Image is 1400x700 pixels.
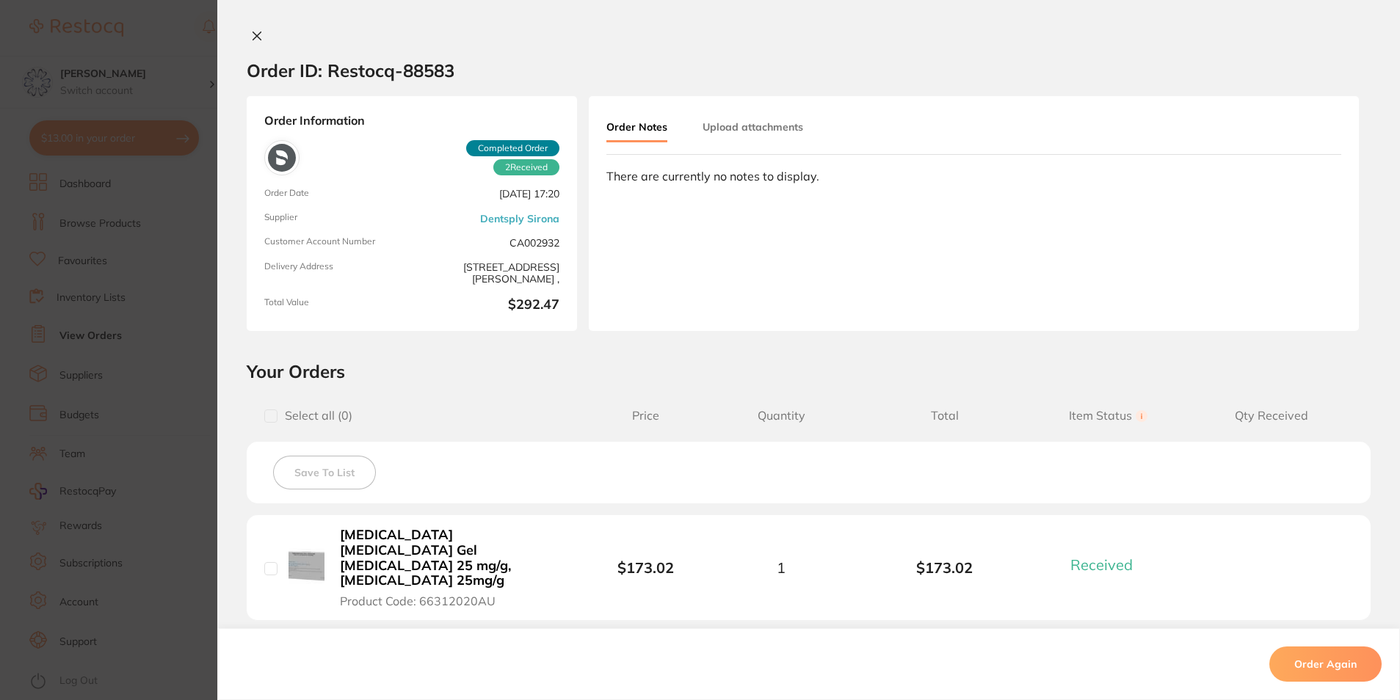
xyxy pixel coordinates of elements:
[418,236,559,249] span: CA002932
[1190,409,1353,423] span: Qty Received
[591,409,700,423] span: Price
[466,140,559,156] span: Completed Order
[700,409,863,423] span: Quantity
[863,409,1026,423] span: Total
[606,114,667,142] button: Order Notes
[264,188,406,200] span: Order Date
[340,528,565,588] b: [MEDICAL_DATA] [MEDICAL_DATA] Gel [MEDICAL_DATA] 25 mg/g, [MEDICAL_DATA] 25mg/g
[264,236,406,249] span: Customer Account Number
[480,213,559,225] a: Dentsply Sirona
[606,169,1341,183] div: There are currently no notes to display.
[493,159,559,175] span: Received
[1066,555,1150,574] button: Received
[418,297,559,313] b: $292.47
[247,59,454,81] h2: Order ID: Restocq- 88583
[617,558,674,577] b: $173.02
[264,297,406,313] span: Total Value
[418,188,559,200] span: [DATE] 17:20
[247,360,1371,382] h2: Your Orders
[264,114,559,128] strong: Order Information
[268,144,296,172] img: Dentsply Sirona
[273,456,376,489] button: Save To List
[336,527,569,608] button: [MEDICAL_DATA] [MEDICAL_DATA] Gel [MEDICAL_DATA] 25 mg/g, [MEDICAL_DATA] 25mg/g Product Code: 663...
[1269,646,1382,682] button: Order Again
[703,114,803,140] button: Upload attachments
[340,594,496,608] span: Product Code: 66312020AU
[264,261,406,285] span: Delivery Address
[777,559,786,576] span: 1
[1070,555,1133,574] span: Received
[289,548,324,584] img: Oraqix Periodontal Gel Lignocaine 25 mg/g, Prilocaine 25mg/g
[264,212,406,225] span: Supplier
[278,409,352,423] span: Select all ( 0 )
[863,559,1026,576] b: $173.02
[418,261,559,285] span: [STREET_ADDRESS][PERSON_NAME] ,
[1026,409,1189,423] span: Item Status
